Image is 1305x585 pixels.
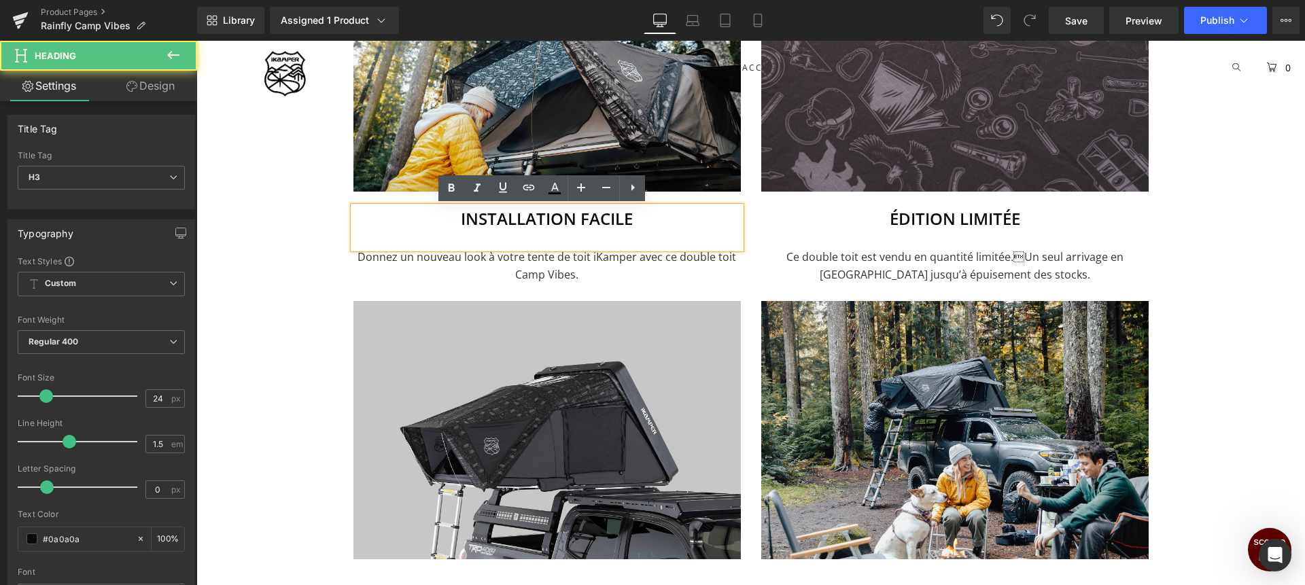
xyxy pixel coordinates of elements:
[152,527,184,551] div: %
[1272,7,1300,34] button: More
[171,485,183,494] span: px
[171,394,183,403] span: px
[171,440,183,448] span: em
[742,7,774,34] a: Mobile
[1126,14,1162,28] span: Preview
[565,166,952,190] h3: Édition limitée
[157,166,544,190] h3: Installation facile
[223,14,255,26] span: Library
[1109,7,1179,34] a: Preview
[29,172,40,182] b: H3
[565,208,952,243] p: Ce double toit est vendu en quantité limitée.Un seul arrivage en [GEOGRAPHIC_DATA] jusqu’à épuis...
[18,116,58,135] div: Title Tag
[41,7,197,18] a: Product Pages
[1016,7,1043,34] button: Redo
[41,20,130,31] span: Rainfly Camp Vibes
[18,510,185,519] div: Text Color
[1184,7,1267,34] button: Publish
[35,50,76,61] span: Heading
[1259,539,1291,571] div: Open Intercom Messenger
[984,7,1011,34] button: Undo
[157,208,544,243] p: Donnez un nouveau look à votre tente de toit iKamper avec ce double toit Camp Vibes.
[18,464,185,474] div: Letter Spacing
[1200,15,1234,26] span: Publish
[1065,14,1087,28] span: Save
[281,14,388,27] div: Assigned 1 Product
[43,531,130,546] input: Color
[18,220,73,239] div: Typography
[18,567,185,577] div: Font
[197,7,264,34] a: New Library
[18,315,185,325] div: Font Weight
[45,278,76,289] b: Custom
[18,419,185,428] div: Line Height
[676,7,709,34] a: Laptop
[709,7,742,34] a: Tablet
[101,71,200,101] a: Design
[18,255,185,266] div: Text Styles
[18,151,185,160] div: Title Tag
[29,336,79,347] b: Regular 400
[18,373,185,383] div: Font Size
[644,7,676,34] a: Desktop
